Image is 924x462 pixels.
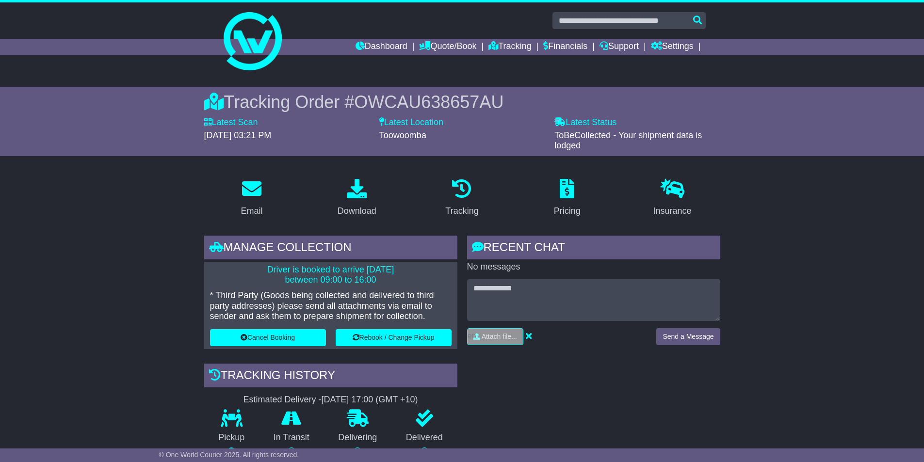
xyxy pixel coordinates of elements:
[204,92,720,112] div: Tracking Order #
[338,205,376,218] div: Download
[204,117,258,128] label: Latest Scan
[554,117,616,128] label: Latest Status
[647,175,698,221] a: Insurance
[651,39,694,55] a: Settings
[600,39,639,55] a: Support
[324,432,392,443] p: Delivering
[656,328,720,345] button: Send a Message
[543,39,587,55] a: Financials
[554,205,581,218] div: Pricing
[204,432,259,443] p: Pickup
[204,364,457,390] div: Tracking history
[467,236,720,262] div: RECENT CHAT
[322,395,418,405] div: [DATE] 17:00 (GMT +10)
[210,265,452,286] p: Driver is booked to arrive [DATE] between 09:00 to 16:00
[488,39,531,55] a: Tracking
[445,205,478,218] div: Tracking
[379,117,443,128] label: Latest Location
[548,175,587,221] a: Pricing
[159,451,299,459] span: © One World Courier 2025. All rights reserved.
[204,395,457,405] div: Estimated Delivery -
[379,130,426,140] span: Toowoomba
[259,432,324,443] p: In Transit
[331,175,383,221] a: Download
[234,175,269,221] a: Email
[204,236,457,262] div: Manage collection
[210,329,326,346] button: Cancel Booking
[354,92,503,112] span: OWCAU638657AU
[241,205,262,218] div: Email
[210,290,452,322] p: * Third Party (Goods being collected and delivered to third party addresses) please send all atta...
[391,432,457,443] p: Delivered
[356,39,407,55] a: Dashboard
[419,39,476,55] a: Quote/Book
[439,175,485,221] a: Tracking
[653,205,692,218] div: Insurance
[467,262,720,272] p: No messages
[554,130,702,151] span: ToBeCollected - Your shipment data is lodged
[336,329,452,346] button: Rebook / Change Pickup
[204,130,272,140] span: [DATE] 03:21 PM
